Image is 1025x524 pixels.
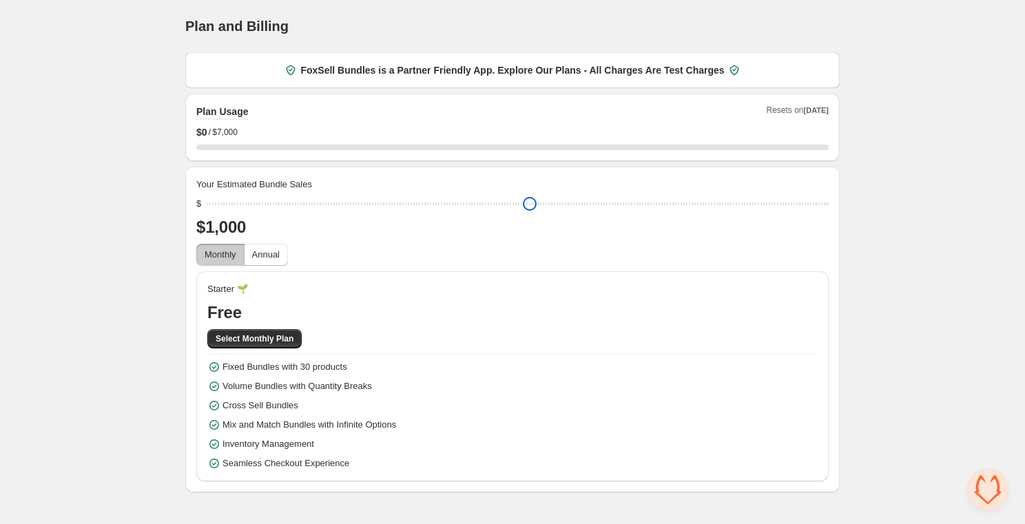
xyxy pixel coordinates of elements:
div: Open chat [967,469,1008,510]
span: Resets on [767,105,829,120]
span: Fixed Bundles with 30 products [222,360,347,374]
h2: $1,000 [196,216,829,238]
span: Starter 🌱 [207,282,248,296]
span: Inventory Management [222,437,314,451]
div: / [196,125,829,139]
span: Cross Sell Bundles [222,399,298,412]
span: Your Estimated Bundle Sales [196,178,312,191]
span: Monthly [205,249,236,260]
span: $ 0 [196,125,207,139]
div: $ [196,197,201,211]
span: Annual [252,249,280,260]
h2: Plan Usage [196,105,248,118]
button: Monthly [196,244,245,266]
span: Seamless Checkout Experience [222,457,349,470]
button: Annual [244,244,288,266]
button: Select Monthly Plan [207,329,302,348]
span: $7,000 [212,127,238,138]
span: FoxSell Bundles is a Partner Friendly App. Explore Our Plans - All Charges Are Test Charges [300,63,724,77]
span: Free [207,302,242,324]
h1: Plan and Billing [185,18,289,34]
span: Mix and Match Bundles with Infinite Options [222,418,396,432]
span: Select Monthly Plan [216,333,293,344]
span: [DATE] [804,106,829,114]
span: Volume Bundles with Quantity Breaks [222,379,372,393]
